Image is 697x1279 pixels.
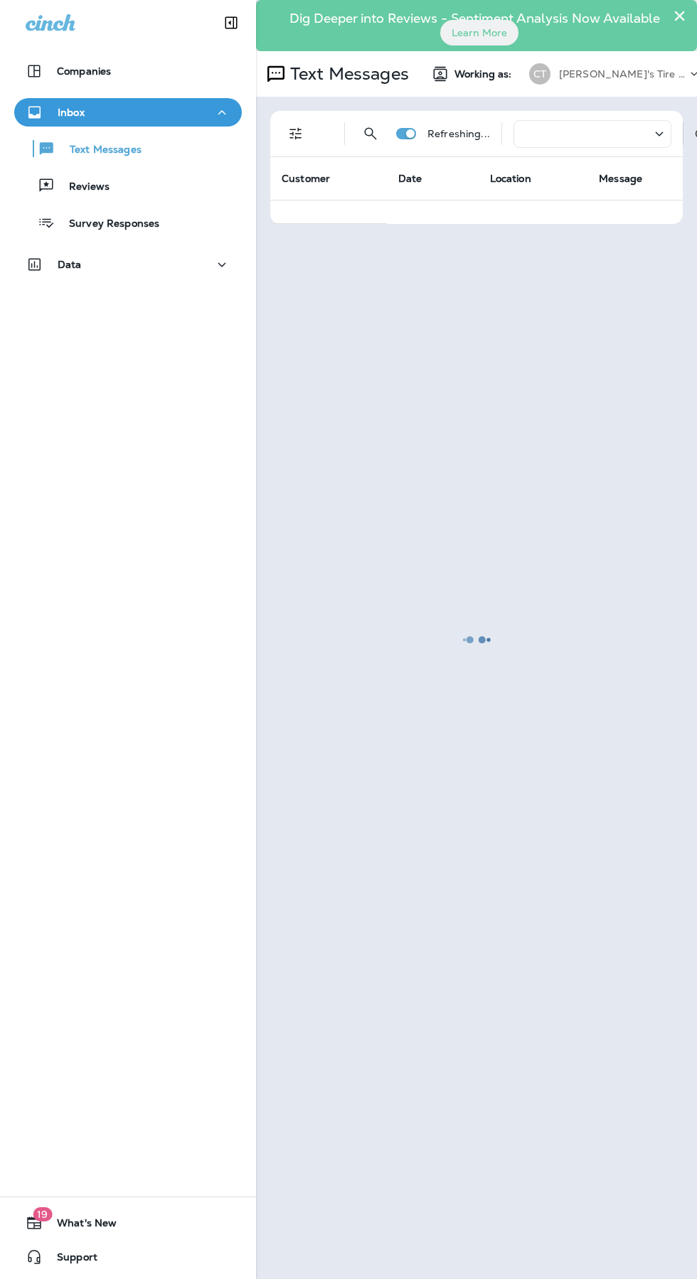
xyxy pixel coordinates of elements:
[14,1243,242,1271] button: Support
[57,65,111,77] p: Companies
[55,218,159,231] p: Survey Responses
[14,57,242,85] button: Companies
[55,144,142,157] p: Text Messages
[14,208,242,237] button: Survey Responses
[43,1251,97,1268] span: Support
[14,250,242,279] button: Data
[14,134,242,164] button: Text Messages
[43,1217,117,1234] span: What's New
[211,9,251,37] button: Collapse Sidebar
[55,181,110,194] p: Reviews
[33,1207,52,1221] span: 19
[14,1209,242,1237] button: 19What's New
[58,259,82,270] p: Data
[58,107,85,118] p: Inbox
[14,171,242,200] button: Reviews
[14,98,242,127] button: Inbox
